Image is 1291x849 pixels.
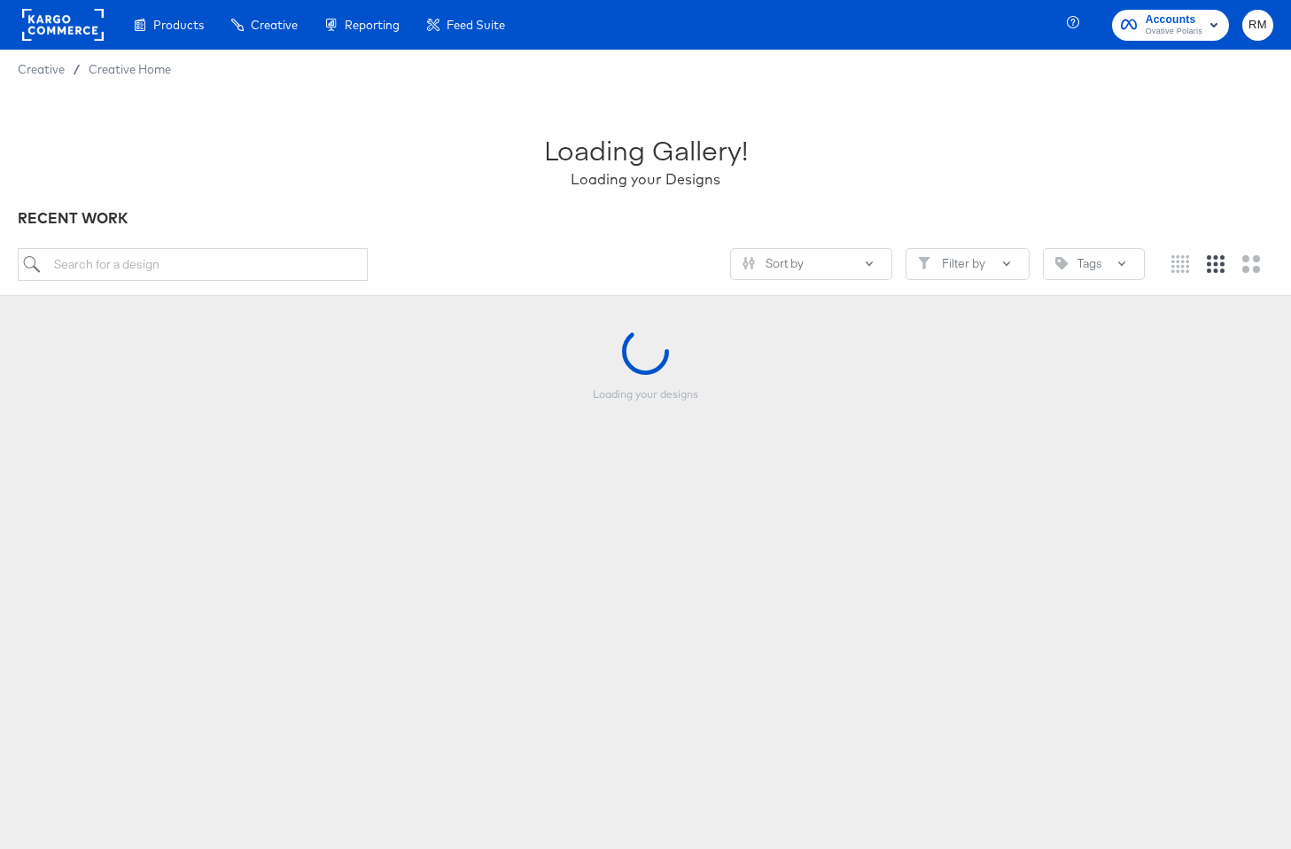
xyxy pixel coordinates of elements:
button: AccountsOvative Polaris [1112,10,1229,41]
button: FilterFilter by [906,248,1030,280]
a: Creative Home [89,62,171,76]
svg: Medium grid [1207,255,1225,273]
svg: Sliders [743,257,755,269]
span: Products [153,18,204,32]
svg: Large grid [1242,255,1260,273]
span: / [65,62,89,76]
input: Search for a design [18,248,368,281]
button: TagTags [1043,248,1145,280]
svg: Small grid [1171,255,1189,273]
div: RECENT WORK [18,208,1273,229]
svg: Tag [1055,257,1068,269]
div: Loading your designs [557,387,735,505]
span: Feed Suite [447,18,505,32]
span: Creative [251,18,298,32]
span: Reporting [345,18,400,32]
span: Accounts [1146,11,1202,29]
span: Ovative Polaris [1146,25,1202,39]
button: SlidersSort by [730,248,892,280]
span: Creative [18,62,65,76]
div: Loading your Designs [571,169,720,190]
span: RM [1249,15,1266,35]
div: Loading Gallery! [544,131,748,169]
button: RM [1242,10,1273,41]
svg: Filter [918,257,930,269]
